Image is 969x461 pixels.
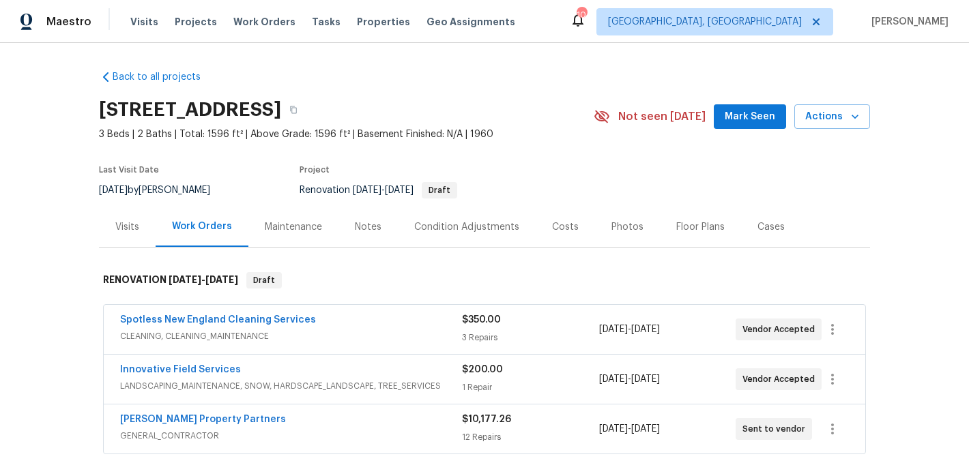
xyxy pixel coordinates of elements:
span: Vendor Accepted [742,372,820,386]
div: 3 Repairs [462,331,598,344]
span: [GEOGRAPHIC_DATA], [GEOGRAPHIC_DATA] [608,15,802,29]
span: - [599,372,660,386]
span: Renovation [300,185,457,195]
div: Floor Plans [676,220,725,234]
span: [DATE] [205,275,238,284]
span: Mark Seen [725,108,775,125]
div: 10 [577,8,586,22]
div: 12 Repairs [462,430,598,444]
span: - [599,323,660,336]
span: Maestro [46,15,91,29]
span: $200.00 [462,365,503,374]
span: LANDSCAPING_MAINTENANCE, SNOW, HARDSCAPE_LANDSCAPE, TREE_SERVICES [120,379,462,393]
div: RENOVATION [DATE]-[DATE]Draft [99,258,870,302]
span: [DATE] [631,374,660,384]
span: Projects [175,15,217,29]
span: Sent to vendor [742,422,811,436]
span: Actions [805,108,859,125]
div: Work Orders [172,220,232,233]
button: Mark Seen [714,104,786,130]
span: [DATE] [99,185,128,195]
span: Not seen [DATE] [618,110,706,123]
div: Photos [611,220,643,234]
span: Properties [357,15,410,29]
span: Draft [248,273,280,287]
span: Vendor Accepted [742,323,820,336]
button: Copy Address [281,98,306,122]
span: [DATE] [599,325,628,334]
span: - [169,275,238,284]
span: [PERSON_NAME] [866,15,949,29]
span: [DATE] [631,325,660,334]
span: $350.00 [462,315,501,325]
span: [DATE] [631,424,660,434]
span: GENERAL_CONTRACTOR [120,429,462,443]
div: Maintenance [265,220,322,234]
div: 1 Repair [462,381,598,394]
span: - [599,422,660,436]
span: [DATE] [353,185,381,195]
div: Costs [552,220,579,234]
span: Work Orders [233,15,295,29]
span: Tasks [312,17,341,27]
span: $10,177.26 [462,415,511,424]
div: by [PERSON_NAME] [99,182,227,198]
span: Draft [423,186,456,194]
span: [DATE] [169,275,201,284]
span: 3 Beds | 2 Baths | Total: 1596 ft² | Above Grade: 1596 ft² | Basement Finished: N/A | 1960 [99,128,594,141]
span: [DATE] [599,374,628,384]
div: Cases [757,220,785,234]
button: Actions [794,104,870,130]
a: Back to all projects [99,70,230,84]
h6: RENOVATION [103,272,238,288]
span: Geo Assignments [426,15,515,29]
span: [DATE] [599,424,628,434]
span: - [353,185,414,195]
a: [PERSON_NAME] Property Partners [120,415,286,424]
div: Notes [355,220,381,234]
a: Innovative Field Services [120,365,241,374]
span: Last Visit Date [99,166,159,174]
a: Spotless New England Cleaning Services [120,315,316,325]
span: Visits [130,15,158,29]
h2: [STREET_ADDRESS] [99,103,281,117]
span: CLEANING, CLEANING_MAINTENANCE [120,329,462,343]
span: [DATE] [385,185,414,195]
div: Visits [115,220,139,234]
div: Condition Adjustments [414,220,519,234]
span: Project [300,166,330,174]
